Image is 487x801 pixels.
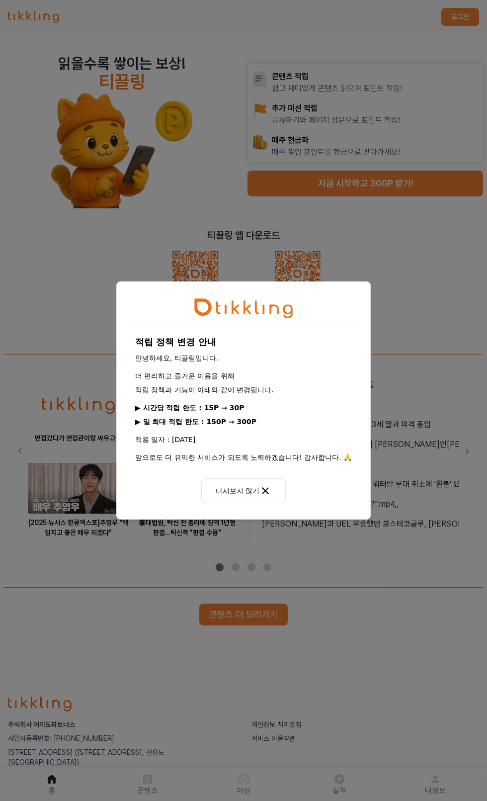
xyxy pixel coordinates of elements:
[135,371,352,381] p: 더 편리하고 즐거운 이용을 위해
[135,353,352,363] p: 안녕하세요, 티끌링입니다.
[135,435,352,445] p: 적용 일자 : [DATE]
[135,385,352,395] p: 적립 정책과 기능이 아래와 같이 변경됩니다.
[194,298,293,319] img: tikkling_character
[135,335,352,349] h1: 적립 정책 변경 안내
[201,478,286,503] button: 다시보지 않기
[135,417,352,427] p: ▶ 일 최대 적립 한도 : 150P → 300P
[135,403,352,413] p: ▶ 시간당 적립 한도 : 15P → 30P
[135,452,352,462] p: 앞으로도 더 유익한 서비스가 되도록 노력하겠습니다! 감사합니다. 🙏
